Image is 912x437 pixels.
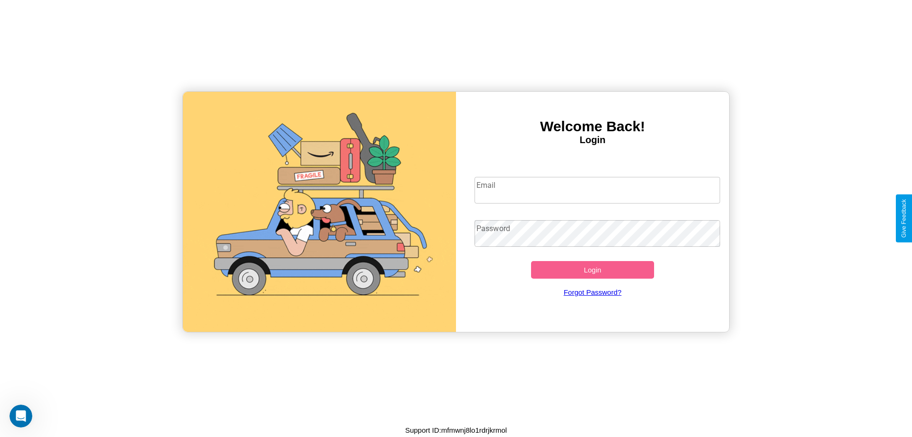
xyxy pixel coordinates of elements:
button: Login [531,261,654,279]
h3: Welcome Back! [456,118,729,135]
img: gif [183,92,456,332]
h4: Login [456,135,729,146]
a: Forgot Password? [470,279,716,306]
iframe: Intercom live chat [9,405,32,427]
p: Support ID: mfmwnj8lo1rdrjkrmol [405,424,507,437]
div: Give Feedback [901,199,907,238]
